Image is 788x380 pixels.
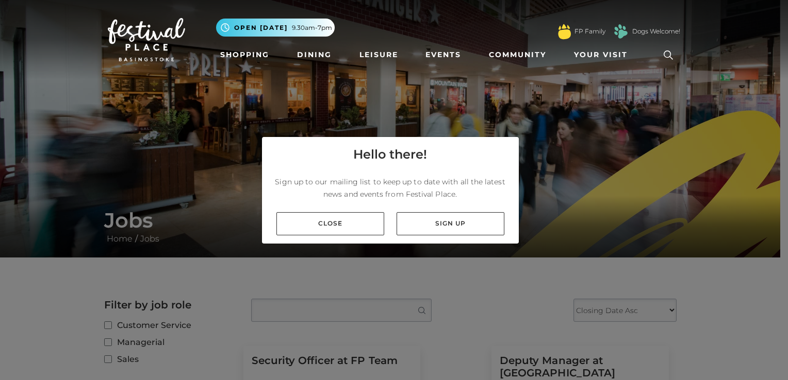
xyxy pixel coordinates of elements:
a: Dining [293,45,336,64]
a: Shopping [216,45,273,64]
a: FP Family [574,27,605,36]
span: 9.30am-7pm [292,23,332,32]
span: Your Visit [574,49,628,60]
p: Sign up to our mailing list to keep up to date with all the latest news and events from Festival ... [270,176,511,200]
h4: Hello there! [353,145,427,164]
span: Open [DATE] [234,23,288,32]
button: Open [DATE] 9.30am-7pm [216,19,335,37]
a: Close [276,212,384,235]
img: Festival Place Logo [108,18,185,61]
a: Dogs Welcome! [632,27,680,36]
a: Events [421,45,465,64]
a: Leisure [355,45,402,64]
a: Your Visit [570,45,637,64]
a: Sign up [397,212,504,235]
a: Community [485,45,550,64]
